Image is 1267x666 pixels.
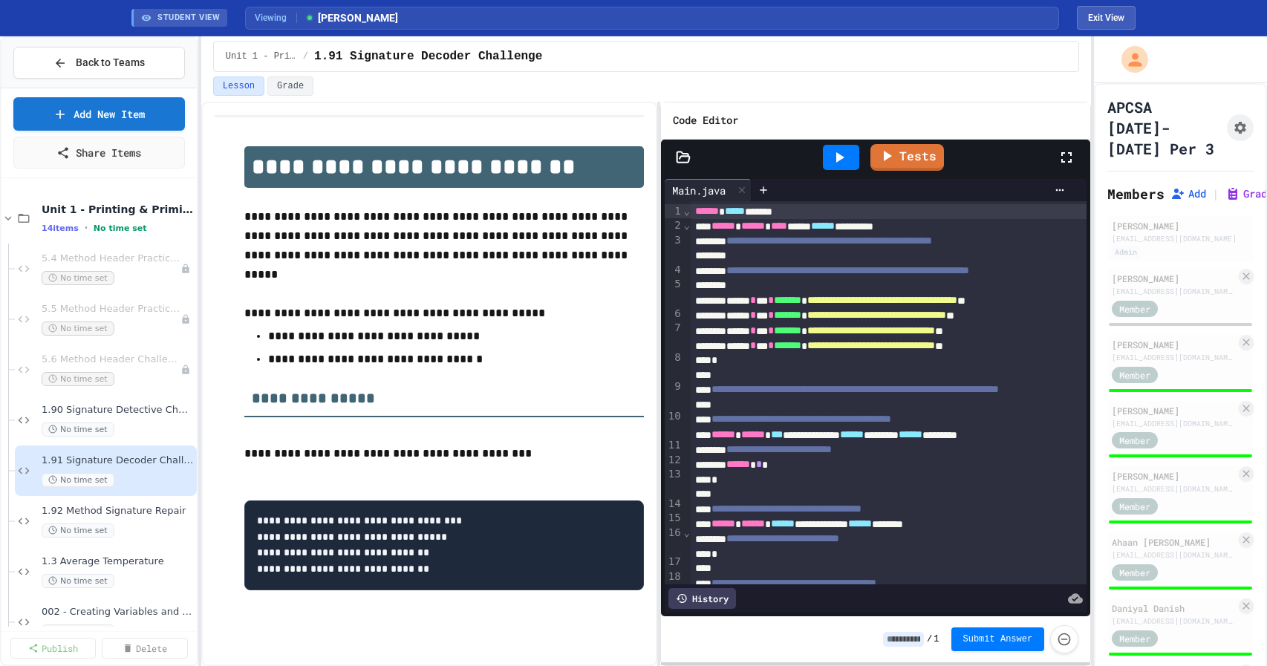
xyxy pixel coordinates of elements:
span: Submit Answer [963,633,1033,645]
span: / [927,633,932,645]
span: No time set [42,473,114,487]
span: 1.91 Signature Decoder Challenge [314,48,542,65]
div: [EMAIL_ADDRESS][DOMAIN_NAME] [1112,352,1236,363]
span: Unit 1 - Printing & Primitive Types [42,203,194,216]
div: 16 [665,526,683,555]
div: [PERSON_NAME] [1112,404,1236,417]
span: [PERSON_NAME] [304,10,398,26]
div: 1 [665,204,683,219]
span: Member [1119,500,1150,513]
button: Assignment Settings [1227,114,1254,141]
div: 2 [665,218,683,233]
a: Tests [870,144,944,171]
div: 19 [665,584,683,599]
span: 1 [934,633,939,645]
div: 14 [665,497,683,512]
button: Grade [267,76,313,96]
div: [PERSON_NAME] [1112,469,1236,483]
div: 17 [665,555,683,569]
span: 5.5 Method Header Practice 8 [42,303,180,316]
a: Add New Item [13,97,185,131]
a: Share Items [13,137,185,169]
span: No time set [42,321,114,336]
div: Ahaan [PERSON_NAME] [1112,535,1236,549]
span: No time set [42,422,114,437]
button: Lesson [213,76,264,96]
div: 7 [665,321,683,350]
span: Member [1119,302,1150,316]
div: 13 [665,467,683,497]
div: [EMAIL_ADDRESS][DOMAIN_NAME] [1112,233,1249,244]
button: Exit student view [1077,6,1136,30]
span: No time set [42,271,114,285]
a: Publish [10,638,96,659]
span: 002 - Creating Variables and Printing 2 [42,606,194,618]
span: Member [1119,632,1150,645]
span: 1.92 Method Signature Repair [42,505,194,518]
div: [PERSON_NAME] [1112,338,1236,351]
div: [EMAIL_ADDRESS][DOMAIN_NAME] [1112,616,1236,627]
div: My Account [1106,42,1152,76]
span: / [303,50,308,62]
button: Add [1170,186,1206,201]
div: [EMAIL_ADDRESS][DOMAIN_NAME] [1112,418,1236,429]
button: Force resubmission of student's answer (Admin only) [1050,625,1078,653]
div: 9 [665,379,683,409]
h6: Code Editor [673,111,738,130]
div: 4 [665,263,683,278]
div: [EMAIL_ADDRESS][DOMAIN_NAME] [1112,483,1236,494]
div: History [668,588,736,609]
span: Back to Teams [76,55,145,71]
div: Main.java [665,179,752,201]
div: 15 [665,511,683,526]
iframe: chat widget [1205,607,1252,651]
span: Member [1119,434,1150,447]
span: 5.6 Method Header Challenge 1 [42,353,180,366]
span: Member [1119,368,1150,382]
div: 3 [665,233,683,263]
button: Submit Answer [951,627,1045,651]
h1: APCSA [DATE]-[DATE] Per 3 [1107,97,1221,159]
span: Viewing [255,11,297,25]
span: No time set [42,372,114,386]
div: 5 [665,277,683,307]
span: 14 items [42,223,79,233]
span: Fold line [683,526,691,538]
span: Fold line [683,205,691,217]
span: STUDENT VIEW [157,12,220,25]
h2: Members [1107,183,1165,204]
span: • [85,222,88,234]
div: Main.java [665,183,733,198]
span: 1.3 Average Temperature [42,555,194,568]
div: 10 [665,409,683,439]
span: No time set [94,223,147,233]
span: | [1212,185,1219,203]
div: 11 [665,438,683,453]
a: Delete [102,638,187,659]
div: Unpublished [180,314,191,324]
span: Fold line [683,219,691,231]
iframe: chat widget [1144,542,1252,605]
span: No time set [42,523,114,538]
span: 5.4 Method Header Practice 5 [42,252,180,265]
div: Unpublished [180,365,191,375]
span: No time set [42,574,114,588]
span: 1.90 Signature Detective Challenge [42,404,194,417]
div: 18 [665,569,683,584]
span: No time set [42,624,114,639]
span: Unit 1 - Printing & Primitive Types [226,50,297,62]
div: 6 [665,307,683,321]
div: [EMAIL_ADDRESS][DOMAIN_NAME] [1112,286,1236,297]
div: 12 [665,453,683,468]
div: Admin [1112,246,1140,258]
span: Member [1119,566,1150,579]
div: Daniyal Danish [1112,601,1236,615]
div: [PERSON_NAME] [1112,219,1249,232]
button: Back to Teams [13,47,185,79]
span: 1.91 Signature Decoder Challenge [42,454,194,467]
div: Unpublished [180,264,191,274]
div: 8 [665,350,683,380]
div: [EMAIL_ADDRESS][DOMAIN_NAME] [1112,549,1236,561]
div: [PERSON_NAME] [1112,272,1236,285]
